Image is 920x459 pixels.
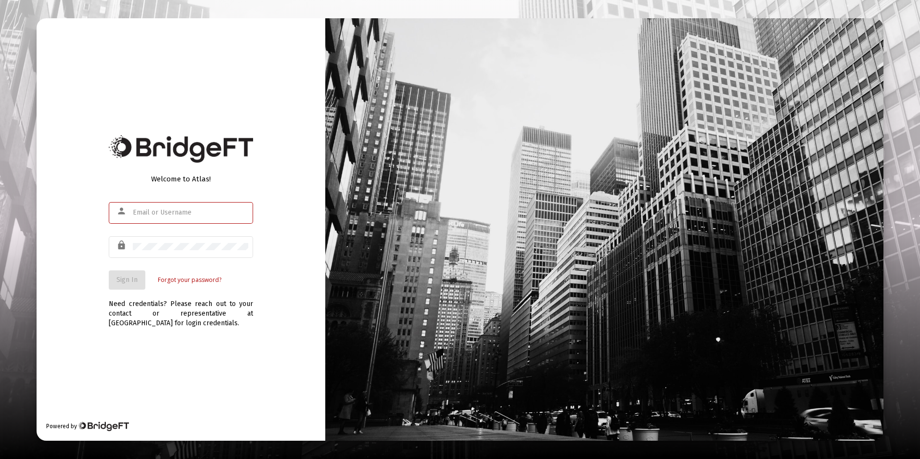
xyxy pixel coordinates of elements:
[109,270,145,290] button: Sign In
[46,421,128,431] div: Powered by
[133,209,248,217] input: Email or Username
[109,290,253,328] div: Need credentials? Please reach out to your contact or representative at [GEOGRAPHIC_DATA] for log...
[158,275,221,285] a: Forgot your password?
[78,421,128,431] img: Bridge Financial Technology Logo
[116,205,128,217] mat-icon: person
[109,135,253,163] img: Bridge Financial Technology Logo
[116,276,138,284] span: Sign In
[116,240,128,251] mat-icon: lock
[109,174,253,184] div: Welcome to Atlas!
